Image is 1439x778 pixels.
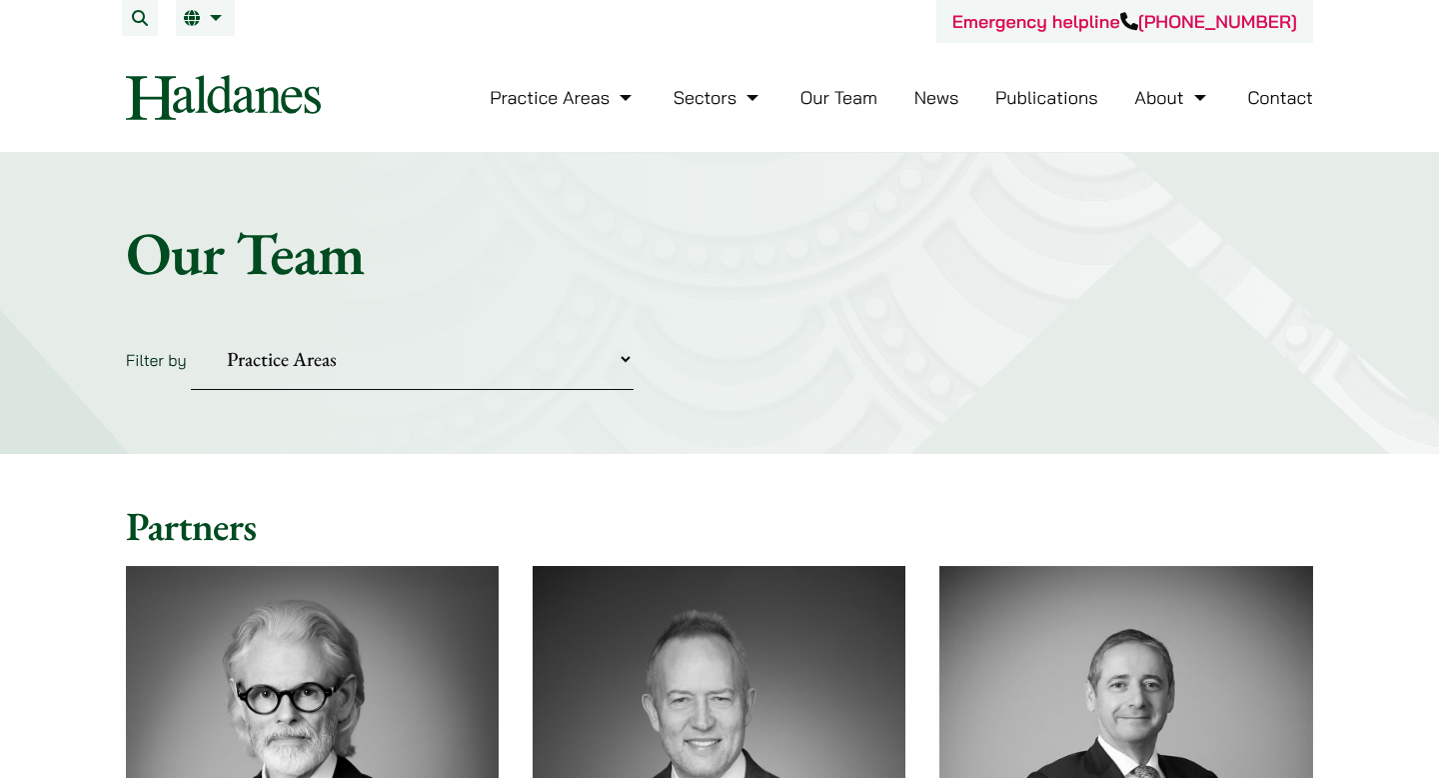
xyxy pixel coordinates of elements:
[126,217,1313,289] h1: Our Team
[995,86,1098,109] a: Publications
[674,86,763,109] a: Sectors
[1134,86,1210,109] a: About
[490,86,637,109] a: Practice Areas
[800,86,877,109] a: Our Team
[184,10,227,26] a: EN
[126,75,321,120] img: Logo of Haldanes
[1247,86,1313,109] a: Contact
[952,10,1297,33] a: Emergency helpline[PHONE_NUMBER]
[126,502,1313,550] h2: Partners
[914,86,959,109] a: News
[126,350,187,370] label: Filter by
